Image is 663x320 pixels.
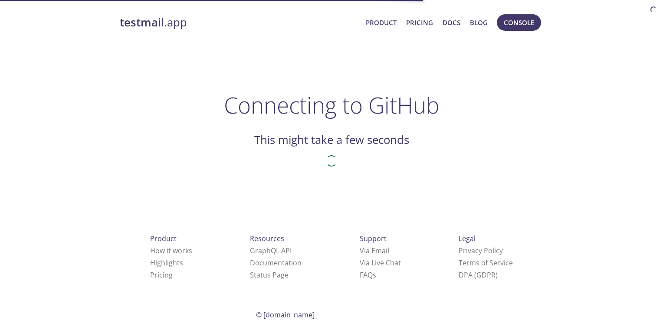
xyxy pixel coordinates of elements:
[250,258,302,268] a: Documentation
[150,270,173,280] a: Pricing
[360,270,376,280] a: FAQ
[120,15,359,30] a: testmail.app
[360,246,389,255] a: Via Email
[250,234,284,243] span: Resources
[250,246,292,255] a: GraphQL API
[406,17,433,28] a: Pricing
[360,258,401,268] a: Via Live Chat
[254,133,409,147] h2: This might take a few seconds
[459,258,513,268] a: Terms of Service
[150,258,183,268] a: Highlights
[459,270,498,280] a: DPA (GDPR)
[150,246,192,255] a: How it works
[360,234,387,243] span: Support
[120,15,164,30] strong: testmail
[504,17,534,28] span: Console
[366,17,397,28] a: Product
[256,310,315,320] span: © [DOMAIN_NAME]
[250,270,289,280] a: Status Page
[373,270,376,280] span: s
[459,234,476,243] span: Legal
[150,234,177,243] span: Product
[470,17,488,28] a: Blog
[497,14,541,31] button: Console
[224,92,440,118] h1: Connecting to GitHub
[459,246,503,255] a: Privacy Policy
[443,17,460,28] a: Docs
